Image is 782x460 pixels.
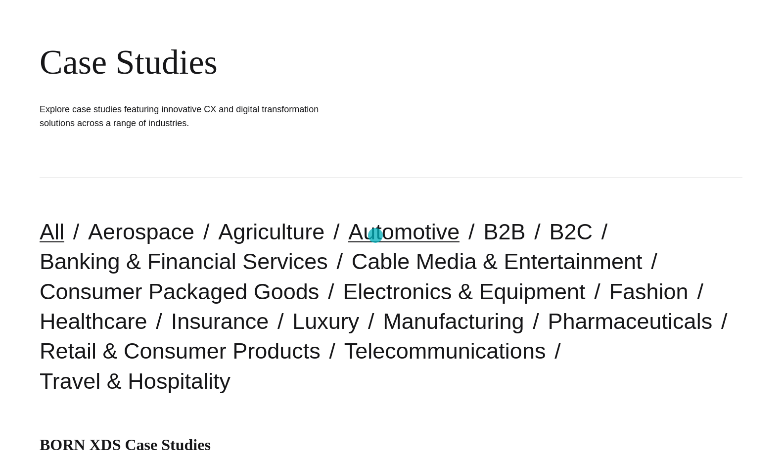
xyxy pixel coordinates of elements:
a: Fashion [609,279,689,304]
a: Pharmaceuticals [548,309,713,334]
a: Telecommunications [344,338,546,364]
a: Retail & Consumer Products [40,338,321,364]
a: B2C [549,219,593,244]
a: Insurance [171,309,269,334]
a: Cable Media & Entertainment [352,249,643,274]
a: Consumer Packaged Goods [40,279,319,304]
a: Aerospace [88,219,194,244]
a: Automotive [348,219,460,244]
a: B2B [483,219,525,244]
a: Banking & Financial Services [40,249,328,274]
div: Case Studies [40,42,603,83]
h1: BORN XDS Case Studies [40,436,742,454]
a: Travel & Hospitality [40,368,230,394]
a: Luxury [292,309,359,334]
a: Healthcare [40,309,147,334]
h1: Explore case studies featuring innovative CX and digital transformation solutions across a range ... [40,102,336,130]
a: Manufacturing [383,309,524,334]
a: Electronics & Equipment [343,279,585,304]
a: All [40,219,64,244]
a: Agriculture [218,219,324,244]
